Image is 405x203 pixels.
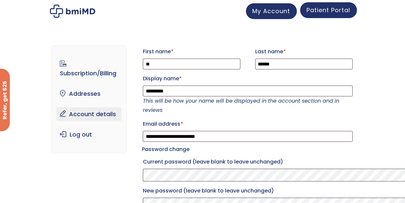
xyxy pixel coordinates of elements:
label: First name [143,46,240,57]
label: Email address [143,119,353,129]
a: Addresses [56,87,122,101]
a: My Account [246,3,297,19]
label: Last name [255,46,353,57]
em: This will be how your name will be displayed in the account section and in reviews [143,97,339,114]
img: My account [50,5,95,18]
a: Log out [56,128,122,141]
legend: Password change [142,145,190,154]
nav: Account pages [51,45,127,153]
span: Patient Portal [307,6,350,14]
a: Patient Portal [300,2,357,18]
span: My Account [253,7,290,15]
a: Subscription/Billing [56,57,122,80]
a: Account details [56,107,122,121]
label: Display name [143,73,353,84]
